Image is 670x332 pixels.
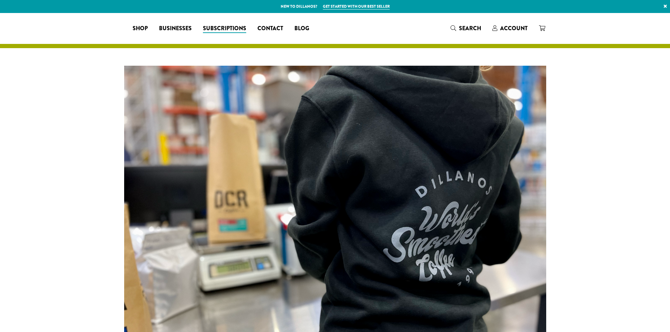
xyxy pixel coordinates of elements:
[294,24,309,33] span: Blog
[127,23,153,34] a: Shop
[203,24,246,33] span: Subscriptions
[159,24,192,33] span: Businesses
[445,22,487,34] a: Search
[257,24,283,33] span: Contact
[133,24,148,33] span: Shop
[459,24,481,32] span: Search
[500,24,528,32] span: Account
[323,4,390,9] a: Get started with our best seller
